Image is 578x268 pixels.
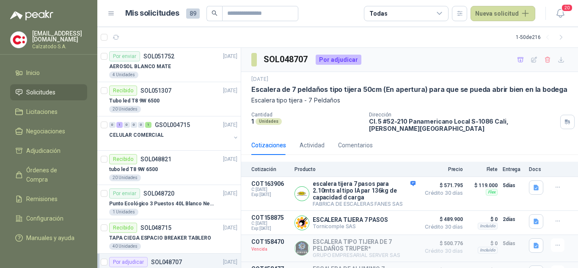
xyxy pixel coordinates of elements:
div: Por adjudicar [109,257,148,267]
span: Exp: [DATE] [251,226,289,231]
div: 0 [124,122,130,128]
p: TAPA CIEGA ESPACIO BREAKER TABLERO [109,234,211,242]
span: Solicitudes [26,88,55,97]
a: Configuración [10,210,87,227]
span: Inicio [26,68,40,77]
p: Escalera de 7 peldaños tipo tijera 50cm (En apertura) para que se pueda abrir bien en la bodega [251,85,567,94]
div: Incluido [478,223,498,229]
h3: SOL048707 [264,53,309,66]
button: 20 [553,6,568,21]
div: 0 [138,122,144,128]
p: ESCALERA TIPO TIJERA DE 7 PELDAÑOS TRUPER* [313,238,416,252]
div: 4 Unidades [109,72,138,78]
p: [DATE] [223,52,237,61]
p: $ 0 [468,238,498,249]
p: FABRICA DE ESCALERAS FANES SAS [313,201,416,207]
a: Manuales y ayuda [10,230,87,246]
p: ESCALERA TIJERA 7 PASOS [313,216,388,223]
span: C: [DATE] [251,187,289,192]
p: Calzatodo S.A. [32,44,87,49]
p: GRUPO EMPRESARIAL SERVER SAS [313,252,416,258]
p: [DATE] [223,121,237,129]
a: RecibidoSOL048821[DATE] tubo led T8 9W 650020 Unidades [97,151,241,185]
a: Por enviarSOL048720[DATE] Punto Ecológico 3 Puestos 40L Blanco Negro Verde Con Tapa1 Unidades [97,185,241,219]
p: [DATE] [251,75,268,83]
p: [DATE] [223,87,237,95]
p: Cotización [251,166,289,172]
span: Exp: [DATE] [251,192,289,197]
p: CELULAR COMERCIAL [109,131,164,139]
div: Recibido [109,86,137,96]
p: Precio [421,166,463,172]
div: 0 [109,122,116,128]
a: Remisiones [10,191,87,207]
p: Dirección [369,112,557,118]
img: Company Logo [295,187,309,201]
p: SOL048715 [140,225,171,231]
div: Recibido [109,223,137,233]
span: Manuales y ayuda [26,233,74,243]
a: Adjudicación [10,143,87,159]
a: Negociaciones [10,123,87,139]
div: Comentarios [338,141,373,150]
div: Actividad [300,141,325,150]
span: C: [DATE] [251,221,289,226]
span: Crédito 30 días [421,191,463,196]
div: Unidades [256,118,282,125]
p: [DATE] [223,190,237,198]
div: Flex [486,189,498,196]
p: 1 [251,118,254,125]
button: Nueva solicitud [471,6,535,21]
img: Company Logo [11,32,27,48]
p: COT158875 [251,214,289,221]
div: 1 Unidades [109,209,138,216]
p: 2 días [503,214,524,224]
span: Órdenes de Compra [26,166,79,184]
p: Entrega [503,166,524,172]
div: Por adjudicar [316,55,361,65]
p: Cantidad [251,112,362,118]
span: $ 571.795 [421,180,463,191]
p: [DATE] [223,155,237,163]
span: Negociaciones [26,127,65,136]
a: 0 1 0 0 0 1 GSOL004715[DATE] CELULAR COMERCIAL [109,120,239,147]
p: escalera tijera 7 pasos para 2.10mts al tipo IA par 136kg de capacidad d carga [313,180,416,201]
p: Escalera tipo tijera - 7 Peldaños [251,96,568,105]
p: Tubo led T8 9W 6500 [109,97,160,105]
div: Incluido [478,247,498,254]
p: SOL048707 [151,259,182,265]
p: Producto [295,166,416,172]
a: Solicitudes [10,84,87,100]
p: [DATE] [223,258,237,266]
img: Company Logo [295,216,309,230]
p: 5 días [503,180,524,191]
div: 1 [145,122,151,128]
p: Vencida [251,245,289,254]
span: Crédito 30 días [421,249,463,254]
a: Licitaciones [10,104,87,120]
span: $ 489.900 [421,214,463,224]
img: Logo peakr [10,10,53,20]
a: RecibidoSOL051307[DATE] Tubo led T8 9W 650020 Unidades [97,82,241,116]
div: 0 [131,122,137,128]
div: 1 [116,122,123,128]
p: $ 119.000 [468,180,498,191]
span: search [212,10,217,16]
p: GSOL004715 [155,122,190,128]
div: 40 Unidades [109,243,141,250]
div: 20 Unidades [109,174,141,181]
span: Adjudicación [26,146,61,155]
p: Tornicomple SAS [313,223,388,229]
p: tubo led T8 9W 6500 [109,166,158,174]
p: COT158470 [251,238,289,245]
div: 20 Unidades [109,106,141,113]
span: Configuración [26,214,63,223]
p: $ 0 [468,214,498,224]
p: SOL051752 [143,53,174,59]
div: Todas [369,9,387,18]
p: Cl. 5 #52-210 Panamericano Local S-1086 Cali , [PERSON_NAME][GEOGRAPHIC_DATA] [369,118,557,132]
a: Inicio [10,65,87,81]
p: [EMAIL_ADDRESS][DOMAIN_NAME] [32,30,87,42]
span: $ 500.776 [421,238,463,249]
p: Punto Ecológico 3 Puestos 40L Blanco Negro Verde Con Tapa [109,200,215,208]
